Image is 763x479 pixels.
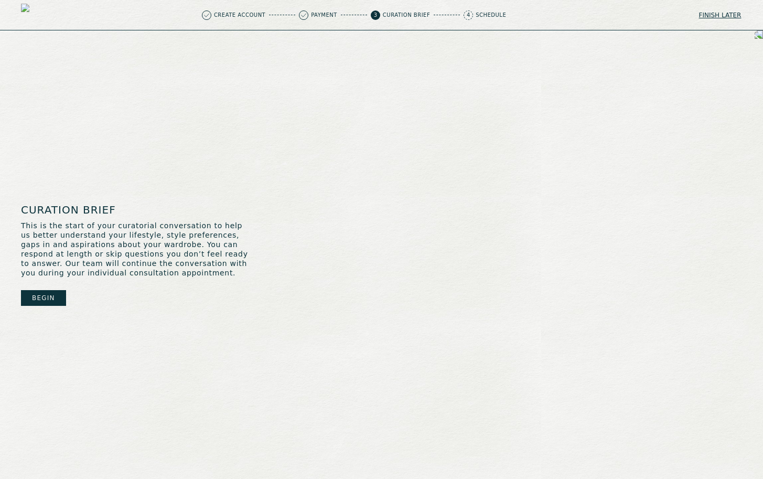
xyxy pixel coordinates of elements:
[371,10,380,20] span: 3
[698,8,742,23] button: Finish later
[21,290,66,306] button: Begin
[21,221,252,278] p: This is the start of your curatorial conversation to help us better understand your lifestyle, st...
[21,4,44,26] img: logo
[476,13,506,18] p: Schedule
[511,30,763,479] img: Curation Brief Intro
[214,13,265,18] p: Create Account
[21,204,252,217] h1: Curation Brief
[464,10,473,20] span: 4
[311,13,337,18] p: Payment
[383,13,430,18] p: Curation Brief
